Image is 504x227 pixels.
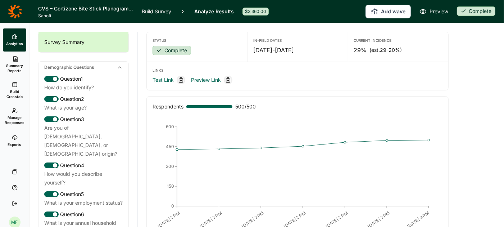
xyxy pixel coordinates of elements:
[253,46,342,54] div: [DATE] - [DATE]
[153,102,183,111] div: Respondents
[3,103,26,129] a: Manage Responses
[5,115,24,125] span: Manage Responses
[177,76,185,84] div: Copy link
[44,75,123,83] div: Question 1
[44,161,123,170] div: Question 4
[6,41,23,46] span: Analytics
[457,6,495,16] div: Complete
[153,46,191,55] div: Complete
[235,102,256,111] span: 500 / 500
[44,95,123,103] div: Question 2
[153,46,191,56] button: Complete
[44,83,123,92] div: How do you identify?
[3,52,26,77] a: Summary Reports
[354,46,367,54] span: 29%
[3,77,26,103] a: Build Crosstab
[153,38,241,43] div: Status
[365,5,411,18] button: Add wave
[38,4,133,13] h1: CVS – Cortizone Bite Stick Planogram Location
[3,129,26,152] a: Exports
[430,7,448,16] span: Preview
[44,190,123,199] div: Question 5
[44,115,123,124] div: Question 3
[44,199,123,207] div: What is your employment status?
[6,89,23,99] span: Build Crosstab
[3,28,26,52] a: Analytics
[44,124,123,158] div: Are you of [DEMOGRAPHIC_DATA], [DEMOGRAPHIC_DATA], or [DEMOGRAPHIC_DATA] origin?
[253,38,342,43] div: In-Field Dates
[224,76,232,84] div: Copy link
[167,183,174,189] tspan: 150
[354,38,442,43] div: Current Incidence
[171,203,174,209] tspan: 0
[166,124,174,129] tspan: 600
[38,13,133,19] span: Sanofi
[8,142,22,147] span: Exports
[6,63,23,73] span: Summary Reports
[153,76,174,84] a: Test Link
[370,46,402,54] span: (est. 29-20% )
[44,210,123,219] div: Question 6
[166,164,174,169] tspan: 300
[38,32,128,52] div: Survey Summary
[166,144,174,149] tspan: 450
[44,170,123,187] div: How would you describe yourself?
[153,68,442,73] div: Links
[457,6,495,17] button: Complete
[44,103,123,112] div: What is your age?
[191,76,221,84] a: Preview Link
[419,7,448,16] a: Preview
[242,8,269,15] div: $3,360.00
[38,62,128,73] div: Demographic Questions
